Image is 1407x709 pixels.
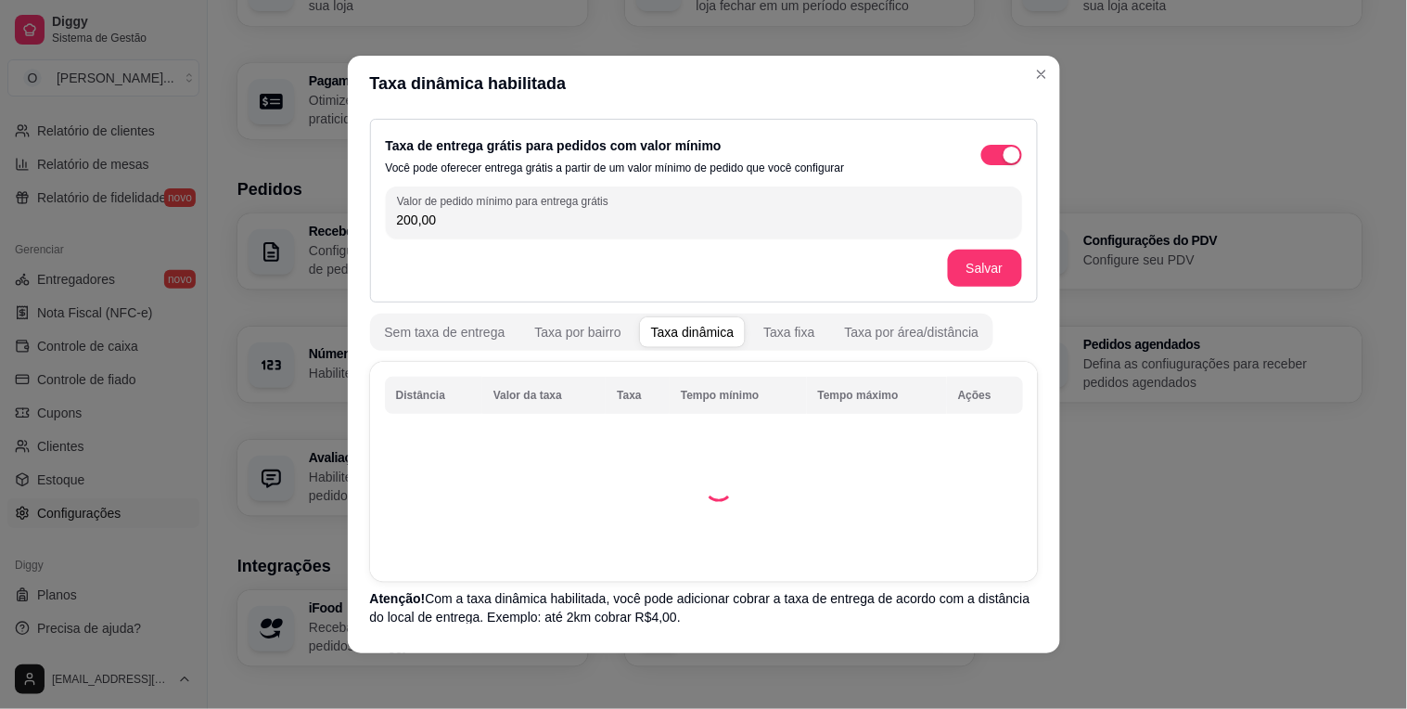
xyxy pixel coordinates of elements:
[704,472,734,502] div: Loading
[606,377,670,414] th: Taxa
[651,323,735,342] div: Taxa dinâmica
[397,211,1011,229] input: Valor de pedido mínimo para entrega grátis
[845,323,979,342] div: Taxa por área/distância
[947,377,1023,414] th: Ações
[763,323,814,342] div: Taxa fixa
[482,377,606,414] th: Valor da taxa
[534,323,620,342] div: Taxa por bairro
[948,250,1022,287] button: Salvar
[370,591,426,606] span: Atenção!
[348,56,1060,111] header: Taxa dinâmica habilitada
[1027,59,1056,89] button: Close
[807,377,947,414] th: Tempo máximo
[397,193,615,209] label: Valor de pedido mínimo para entrega grátis
[370,589,1038,626] p: Com a taxa dinâmica habilitada, você pode adicionar cobrar a taxa de entrega de acordo com a dist...
[386,161,845,175] p: Você pode oferecer entrega grátis a partir de um valor mínimo de pedido que você configurar
[385,377,482,414] th: Distância
[386,138,722,153] label: Taxa de entrega grátis para pedidos com valor mínimo
[385,323,505,342] div: Sem taxa de entrega
[670,377,807,414] th: Tempo mínimo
